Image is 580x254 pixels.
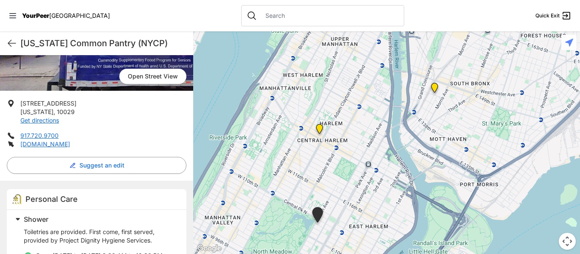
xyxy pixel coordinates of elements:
[7,157,186,174] button: Suggest an edit
[195,243,223,254] img: Google
[79,161,124,170] span: Suggest an edit
[25,195,78,204] span: Personal Care
[20,140,70,148] a: [DOMAIN_NAME]
[260,11,399,20] input: Search
[535,11,572,21] a: Quick Exit
[24,228,176,245] p: Toiletries are provided. First come, first served, provided by Project Dignity Hygiene Services.
[22,12,49,19] span: YourPeer
[535,12,560,19] span: Quick Exit
[429,83,440,96] div: Harm Reduction Center
[24,215,48,223] span: Shower
[20,117,59,124] a: Get directions
[119,69,186,84] a: Open Street View
[22,13,110,18] a: YourPeer[GEOGRAPHIC_DATA]
[20,100,76,107] span: [STREET_ADDRESS]
[310,207,325,226] div: Manhattan
[20,132,59,139] a: 917.720.9700
[20,37,186,49] h1: [US_STATE] Common Pantry (NYCP)
[53,108,55,115] span: ,
[314,124,325,137] div: Uptown/Harlem DYCD Youth Drop-in Center
[20,108,53,115] span: [US_STATE]
[559,233,576,250] button: Map camera controls
[49,12,110,19] span: [GEOGRAPHIC_DATA]
[57,108,75,115] span: 10029
[195,243,223,254] a: Open this area in Google Maps (opens a new window)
